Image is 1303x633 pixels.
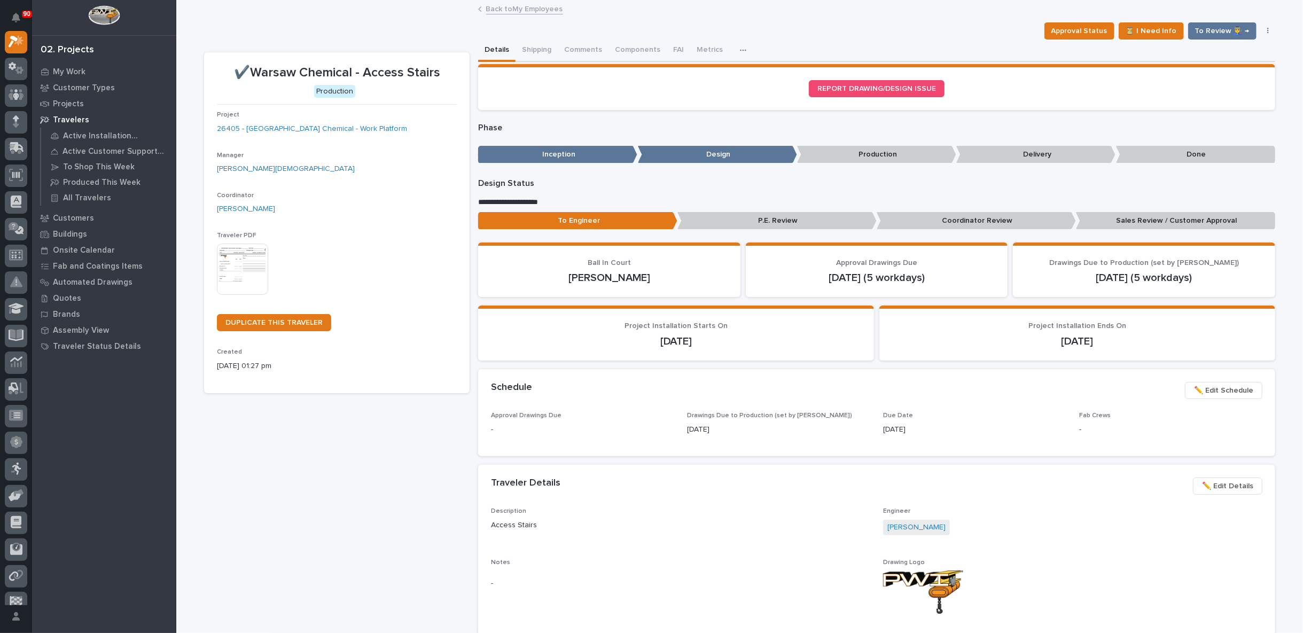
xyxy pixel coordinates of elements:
[608,40,667,62] button: Components
[63,147,168,157] p: Active Customer Support Travelers
[1051,25,1107,37] span: Approval Status
[1185,382,1262,399] button: ✏️ Edit Schedule
[53,262,143,271] p: Fab and Coatings Items
[883,412,913,419] span: Due Date
[478,123,1275,133] p: Phase
[217,152,244,159] span: Manager
[809,80,945,97] a: REPORT DRAWING/DESIGN ISSUE
[63,131,168,141] p: Active Installation Travelers
[53,246,115,255] p: Onsite Calendar
[1126,25,1177,37] span: ⏳ I Need Info
[88,5,120,25] img: Workspace Logo
[53,278,132,287] p: Automated Drawings
[32,96,176,112] a: Projects
[1079,424,1262,435] p: -
[53,342,141,351] p: Traveler Status Details
[887,522,946,533] a: [PERSON_NAME]
[32,64,176,80] a: My Work
[491,271,728,284] p: [PERSON_NAME]
[63,162,135,172] p: To Shop This Week
[667,40,690,62] button: FAI
[53,326,109,335] p: Assembly View
[5,6,27,29] button: Notifications
[1044,22,1114,40] button: Approval Status
[877,212,1076,230] p: Coordinator Review
[32,258,176,274] a: Fab and Coatings Items
[491,559,510,566] span: Notes
[797,146,956,163] p: Production
[1195,25,1250,37] span: To Review 👨‍🏭 →
[486,2,563,14] a: Back toMy Employees
[63,193,111,203] p: All Travelers
[53,115,89,125] p: Travelers
[1202,480,1253,493] span: ✏️ Edit Details
[32,210,176,226] a: Customers
[588,259,631,267] span: Ball In Court
[217,163,355,175] a: [PERSON_NAME][DEMOGRAPHIC_DATA]
[217,204,275,215] a: [PERSON_NAME]
[32,242,176,258] a: Onsite Calendar
[1188,22,1257,40] button: To Review 👨‍🏭 →
[883,571,963,614] img: 8ar_dmwyaC24W5pG4EnFtlwgV9beNHdeOlPdwbKTCVA
[690,40,729,62] button: Metrics
[625,322,728,330] span: Project Installation Starts On
[225,319,323,326] span: DUPLICATE THIS TRAVELER
[558,40,608,62] button: Comments
[32,112,176,128] a: Travelers
[883,559,925,566] span: Drawing Logo
[1028,322,1126,330] span: Project Installation Ends On
[1193,478,1262,495] button: ✏️ Edit Details
[24,10,30,18] p: 90
[1076,212,1275,230] p: Sales Review / Customer Approval
[1026,271,1262,284] p: [DATE] (5 workdays)
[491,412,561,419] span: Approval Drawings Due
[32,306,176,322] a: Brands
[478,40,516,62] button: Details
[478,178,1275,189] p: Design Status
[13,13,27,30] div: Notifications90
[217,349,242,355] span: Created
[687,412,852,419] span: Drawings Due to Production (set by [PERSON_NAME])
[217,314,331,331] a: DUPLICATE THIS TRAVELER
[217,123,407,135] a: 26405 - [GEOGRAPHIC_DATA] Chemical - Work Platform
[956,146,1115,163] p: Delivery
[32,226,176,242] a: Buildings
[638,146,797,163] p: Design
[516,40,558,62] button: Shipping
[53,230,87,239] p: Buildings
[41,128,176,143] a: Active Installation Travelers
[478,146,637,163] p: Inception
[53,83,115,93] p: Customer Types
[1079,412,1111,419] span: Fab Crews
[32,80,176,96] a: Customer Types
[53,310,80,319] p: Brands
[41,159,176,174] a: To Shop This Week
[53,67,85,77] p: My Work
[491,578,870,589] p: -
[53,99,84,109] p: Projects
[491,424,674,435] p: -
[32,322,176,338] a: Assembly View
[217,192,254,199] span: Coordinator
[314,85,355,98] div: Production
[478,212,677,230] p: To Engineer
[41,44,94,56] div: 02. Projects
[759,271,995,284] p: [DATE] (5 workdays)
[491,335,861,348] p: [DATE]
[836,259,917,267] span: Approval Drawings Due
[677,212,877,230] p: P.E. Review
[491,382,532,394] h2: Schedule
[1119,22,1184,40] button: ⏳ I Need Info
[217,112,239,118] span: Project
[217,232,256,239] span: Traveler PDF
[217,65,457,81] p: ✔️Warsaw Chemical - Access Stairs
[491,478,560,489] h2: Traveler Details
[491,508,526,514] span: Description
[817,85,936,92] span: REPORT DRAWING/DESIGN ISSUE
[1116,146,1275,163] p: Done
[1194,384,1253,397] span: ✏️ Edit Schedule
[41,190,176,205] a: All Travelers
[32,338,176,354] a: Traveler Status Details
[491,520,870,531] p: Access Stairs
[1049,259,1239,267] span: Drawings Due to Production (set by [PERSON_NAME])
